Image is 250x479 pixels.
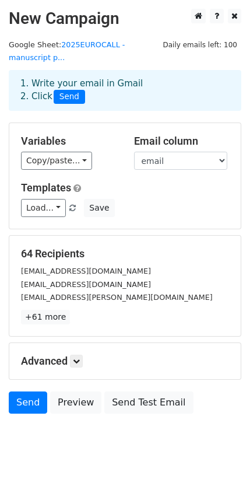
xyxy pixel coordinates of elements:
a: +61 more [21,310,70,324]
small: Google Sheet: [9,40,125,62]
small: [EMAIL_ADDRESS][PERSON_NAME][DOMAIN_NAME] [21,293,213,302]
small: [EMAIL_ADDRESS][DOMAIN_NAME] [21,267,151,275]
h5: Advanced [21,355,229,368]
a: Send [9,391,47,414]
span: Send [54,90,85,104]
a: Templates [21,181,71,194]
a: Copy/paste... [21,152,92,170]
h2: New Campaign [9,9,241,29]
button: Save [84,199,114,217]
h5: Variables [21,135,117,148]
h5: Email column [134,135,230,148]
a: 2025EUROCALL - manuscript p... [9,40,125,62]
div: 1. Write your email in Gmail 2. Click [12,77,238,104]
h5: 64 Recipients [21,247,229,260]
a: Load... [21,199,66,217]
span: Daily emails left: 100 [159,39,241,51]
iframe: Chat Widget [192,423,250,479]
small: [EMAIL_ADDRESS][DOMAIN_NAME] [21,280,151,289]
a: Daily emails left: 100 [159,40,241,49]
a: Send Test Email [104,391,193,414]
a: Preview [50,391,101,414]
